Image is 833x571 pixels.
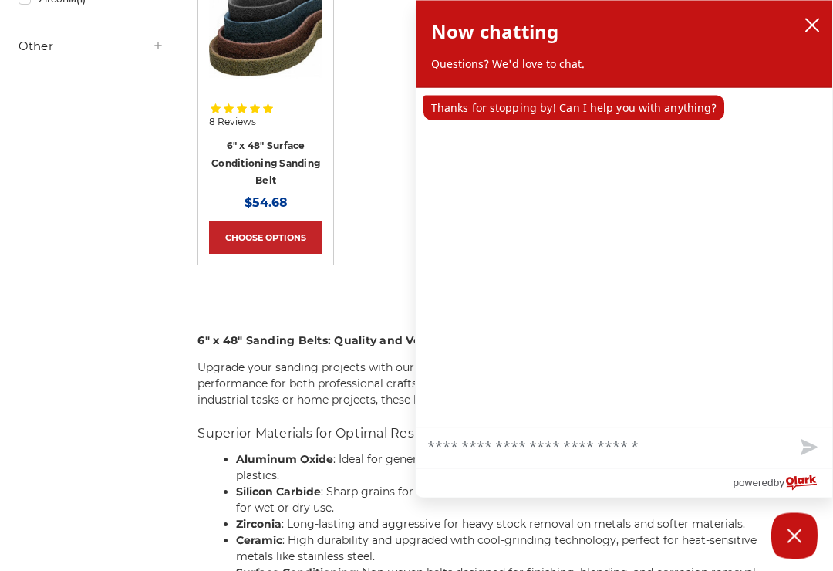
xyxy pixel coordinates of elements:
span: Upgrade your sanding projects with our premium 6" x 48" sanding belts, designed to deliver except... [197,361,768,407]
p: Questions? We'd love to chat. [431,56,817,72]
strong: 6" x 48" Sanding Belts: Quality and Versatility for Every Task [197,334,548,348]
span: : High durability and upgraded with cool-grinding technology, perfect for heat-sensitive metals l... [236,534,757,564]
strong: Zirconia [236,518,282,532]
strong: Ceramic [236,534,282,548]
strong: Aluminum Oxide [236,453,333,467]
a: Powered by Olark [733,469,832,498]
h5: Other [19,38,165,56]
button: Send message [783,428,832,468]
button: Close Chatbox [771,513,818,559]
span: $54.68 [245,196,288,211]
p: Thanks for stopping by! Can I help you with anything? [423,96,724,120]
span: powered [733,473,773,492]
span: : Long-lasting and aggressive for heavy stock removal on metals and softer materials. [282,518,745,532]
span: by [774,473,784,492]
span: Superior Materials for Optimal Results [197,427,438,441]
strong: Silicon Carbide [236,485,321,499]
h2: Now chatting [431,16,558,47]
a: 6" x 48" Surface Conditioning Sanding Belt [211,140,320,187]
div: chat [416,88,832,427]
span: 8 Reviews [209,118,256,127]
button: close chatbox [800,14,825,37]
a: Choose Options [209,222,322,255]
